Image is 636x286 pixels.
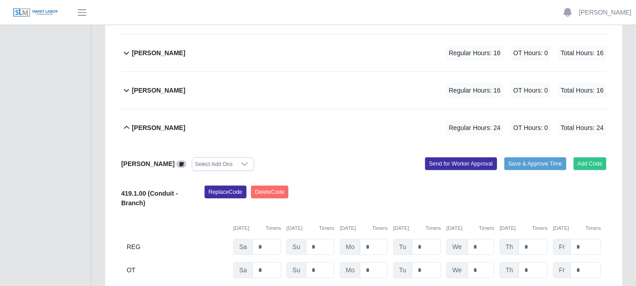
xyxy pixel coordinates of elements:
[500,224,548,232] div: [DATE]
[127,239,228,255] div: REG
[500,262,519,278] span: Th
[132,86,185,95] b: [PERSON_NAME]
[340,239,360,255] span: Mo
[319,224,334,232] button: Timers
[579,8,631,17] a: [PERSON_NAME]
[176,160,186,167] a: View/Edit Notes
[425,157,497,170] button: Send for Worker Approval
[446,120,503,135] span: Regular Hours: 24
[251,186,289,198] button: DeleteCode
[511,46,551,61] span: OT Hours: 0
[553,239,571,255] span: Fr
[121,35,606,72] button: [PERSON_NAME] Regular Hours: 16 OT Hours: 0 Total Hours: 16
[558,83,606,98] span: Total Hours: 16
[504,157,566,170] button: Save & Approve Time
[426,224,441,232] button: Timers
[233,239,253,255] span: Sa
[340,262,360,278] span: Mo
[121,72,606,109] button: [PERSON_NAME] Regular Hours: 16 OT Hours: 0 Total Hours: 16
[340,224,388,232] div: [DATE]
[205,186,246,198] button: ReplaceCode
[287,239,306,255] span: Su
[574,157,607,170] button: Add Code
[13,8,58,18] img: SLM Logo
[393,239,412,255] span: Tu
[511,83,551,98] span: OT Hours: 0
[553,262,571,278] span: Fr
[121,160,174,167] b: [PERSON_NAME]
[121,109,606,146] button: [PERSON_NAME] Regular Hours: 24 OT Hours: 0 Total Hours: 24
[446,83,503,98] span: Regular Hours: 16
[585,224,601,232] button: Timers
[446,224,494,232] div: [DATE]
[287,224,334,232] div: [DATE]
[511,120,551,135] span: OT Hours: 0
[553,224,601,232] div: [DATE]
[393,224,441,232] div: [DATE]
[446,46,503,61] span: Regular Hours: 16
[233,262,253,278] span: Sa
[479,224,494,232] button: Timers
[372,224,388,232] button: Timers
[446,262,468,278] span: We
[127,262,228,278] div: OT
[266,224,281,232] button: Timers
[192,158,236,171] div: Select Add Ons
[287,262,306,278] span: Su
[393,262,412,278] span: Tu
[446,239,468,255] span: We
[532,224,548,232] button: Timers
[558,120,606,135] span: Total Hours: 24
[132,123,185,133] b: [PERSON_NAME]
[233,224,281,232] div: [DATE]
[558,46,606,61] span: Total Hours: 16
[132,48,185,58] b: [PERSON_NAME]
[121,190,178,207] b: 419.1.00 (Conduit - Branch)
[500,239,519,255] span: Th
